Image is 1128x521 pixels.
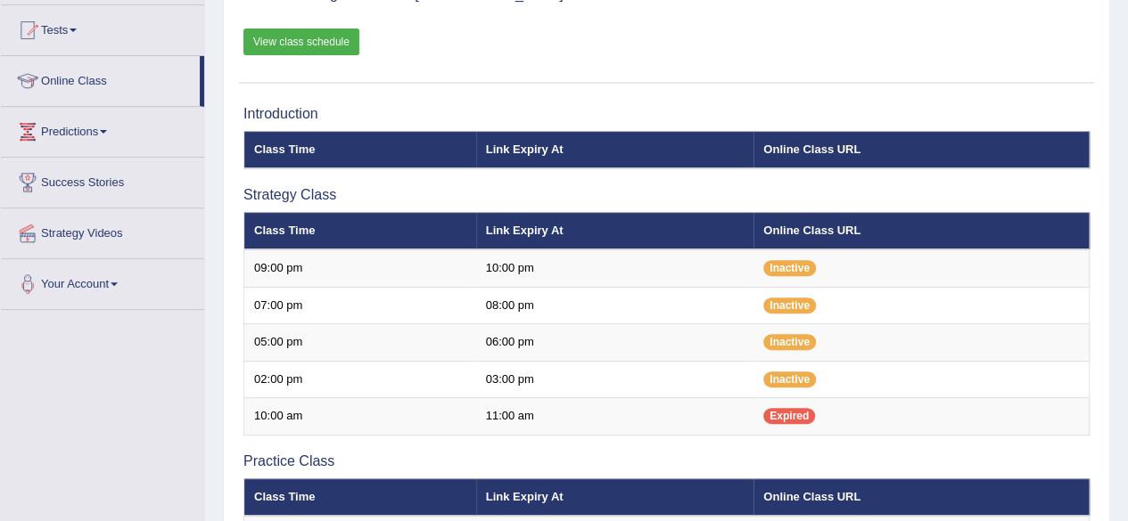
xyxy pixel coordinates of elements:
th: Link Expiry At [476,212,754,249]
td: 10:00 pm [476,249,754,287]
a: Strategy Videos [1,208,204,253]
th: Class Time [244,131,476,168]
td: 07:00 pm [244,287,476,324]
span: Inactive [763,334,816,350]
span: Inactive [763,297,816,313]
a: Success Stories [1,158,204,202]
h3: Practice Class [243,453,1090,469]
a: Tests [1,5,204,50]
td: 02:00 pm [244,361,476,398]
td: 03:00 pm [476,361,754,398]
h3: Strategy Class [243,187,1090,203]
span: Inactive [763,260,816,276]
th: Class Time [244,478,476,516]
span: Inactive [763,371,816,387]
span: Expired [763,408,815,424]
a: Predictions [1,107,204,151]
th: Class Time [244,212,476,249]
td: 05:00 pm [244,324,476,362]
td: 11:00 am [476,398,754,436]
th: Online Class URL [753,131,1089,168]
td: 09:00 pm [244,249,476,287]
a: Online Class [1,56,200,101]
th: Link Expiry At [476,478,754,516]
a: View class schedule [243,28,359,55]
td: 06:00 pm [476,324,754,362]
td: 10:00 am [244,398,476,436]
h3: Introduction [243,106,1090,122]
th: Link Expiry At [476,131,754,168]
th: Online Class URL [753,478,1089,516]
td: 08:00 pm [476,287,754,324]
a: Your Account [1,259,204,304]
th: Online Class URL [753,212,1089,249]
